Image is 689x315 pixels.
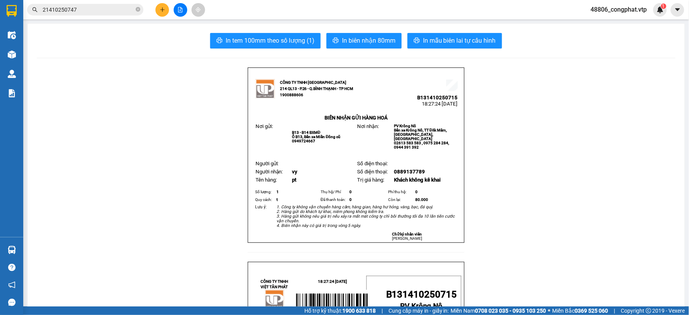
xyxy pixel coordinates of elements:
[256,161,279,166] span: Người gửi:
[8,246,16,254] img: warehouse-icon
[8,89,16,97] img: solution-icon
[394,169,425,175] span: 0889137789
[418,95,458,100] span: B131410250715
[74,35,109,41] span: 18:27:24 [DATE]
[8,50,16,59] img: warehouse-icon
[408,33,502,48] button: printerIn mẫu biên lai tự cấu hình
[304,306,376,315] span: Hỗ trợ kỹ thuật:
[192,3,205,17] button: aim
[394,141,449,149] span: 02613 583 583 , 0975 284 284, 0944 391 392
[392,232,422,236] strong: Chữ ký nhân viên
[78,54,100,59] span: PV Krông Nô
[357,169,388,175] span: Số điện thoại:
[319,196,349,204] td: Đã thanh toán:
[423,36,496,45] span: In mẫu biên lai tự cấu hình
[195,7,201,12] span: aim
[389,306,449,315] span: Cung cấp máy in - giấy in:
[255,204,267,209] span: Lưu ý:
[261,279,288,289] strong: CÔNG TY TNHH VIỆT TÂN PHÁT
[20,12,63,42] strong: CÔNG TY TNHH [GEOGRAPHIC_DATA] 214 QL13 - P.26 - Q.BÌNH THẠNH - TP HCM 1900888606
[8,70,16,78] img: warehouse-icon
[401,302,443,310] span: PV Krông Nô
[8,31,16,39] img: warehouse-icon
[155,3,169,17] button: plus
[451,306,546,315] span: Miền Nam
[661,3,667,9] sup: 1
[136,6,140,14] span: close-circle
[671,3,684,17] button: caret-down
[254,188,275,196] td: Số lượng:
[59,54,72,65] span: Nơi nhận:
[646,308,651,313] span: copyright
[342,36,395,45] span: In biên nhận 80mm
[392,236,422,241] span: [PERSON_NAME]
[387,196,414,204] td: Còn lại:
[292,177,296,183] span: pt
[292,139,315,143] span: 0949724667
[662,3,665,9] span: 1
[43,5,134,14] input: Tìm tên, số ĐT hoặc mã đơn
[657,6,664,13] img: icon-new-feature
[357,161,388,166] span: Số điện thoại:
[386,289,457,300] span: B131410250715
[414,37,420,45] span: printer
[415,197,428,202] span: 80.000
[7,5,17,17] img: logo-vxr
[8,54,16,65] span: Nơi gửi:
[8,264,16,271] span: question-circle
[160,7,165,12] span: plus
[136,7,140,12] span: close-circle
[382,306,383,315] span: |
[254,196,275,204] td: Quy cách:
[292,169,297,175] span: vy
[585,5,653,14] span: 48806_congphat.vtp
[326,33,402,48] button: printerIn biên nhận 80mm
[342,308,376,314] strong: 1900 633 818
[357,123,379,129] span: Nơi nhận:
[8,299,16,306] span: message
[8,17,18,37] img: logo
[226,36,314,45] span: In tem 100mm theo số lượng (1)
[276,190,279,194] span: 1
[553,306,608,315] span: Miền Bắc
[8,281,16,289] span: notification
[216,37,223,45] span: printer
[394,128,447,141] span: Bến xe Krông Nô, TT Đăk Mâm, [GEOGRAPHIC_DATA], [GEOGRAPHIC_DATA]
[394,177,440,183] span: Khách không kê khai
[210,33,321,48] button: printerIn tem 100mm theo số lượng (1)
[178,7,183,12] span: file-add
[292,135,340,139] span: Ô B13, Bến xe Miền Đông cũ
[357,177,384,183] span: Trị giá hàng:
[256,169,283,175] span: Người nhận:
[256,123,273,129] span: Nơi gửi:
[69,29,109,35] span: B131410250715
[280,80,354,97] strong: CÔNG TY TNHH [GEOGRAPHIC_DATA] 214 QL13 - P.26 - Q.BÌNH THẠNH - TP HCM 1900888606
[422,101,458,107] span: 18:27:24 [DATE]
[318,279,347,284] span: 18:27:24 [DATE]
[256,177,277,183] span: Tên hàng:
[350,197,352,202] span: 0
[256,79,275,99] img: logo
[27,47,90,52] strong: BIÊN NHẬN GỬI HÀNG HOÁ
[276,204,455,228] em: 1. Công ty không vận chuyển hàng cấm, hàng gian, hàng hư hỏng, vàng, bạc, đá quý. 2. Hàng gửi do ...
[415,190,418,194] span: 0
[387,188,414,196] td: Phí thu hộ:
[475,308,546,314] strong: 0708 023 035 - 0935 103 250
[674,6,681,13] span: caret-down
[548,309,551,312] span: ⚪️
[333,37,339,45] span: printer
[614,306,615,315] span: |
[174,3,187,17] button: file-add
[394,124,416,128] span: PV Krông Nô
[325,115,388,121] strong: BIÊN NHẬN GỬI HÀNG HOÁ
[319,188,349,196] td: Thụ hộ/ Phí
[575,308,608,314] strong: 0369 525 060
[276,197,278,202] span: t
[265,290,284,309] img: logo
[292,130,320,135] span: B13 - B14 BXMĐ
[350,190,352,194] span: 0
[32,7,38,12] span: search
